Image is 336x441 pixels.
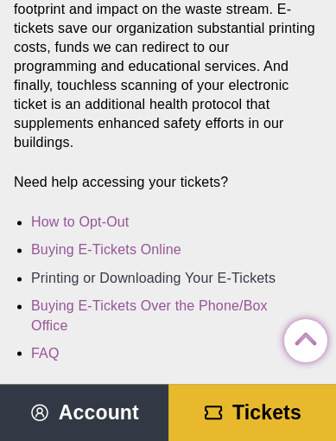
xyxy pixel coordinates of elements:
[59,401,139,424] span: Account
[31,214,129,229] a: How to Opt-Out
[284,320,319,355] a: Back to Top
[14,381,163,404] strong: How to Opt-Out
[31,242,181,257] a: Buying E-Tickets Online
[232,401,301,424] span: Tickets
[31,298,268,332] a: Buying E-Tickets Over the Phone/Box Office
[14,173,315,192] p: Need help accessing your tickets?
[31,271,276,285] a: Printing or Downloading Your E-Tickets
[31,345,60,360] a: FAQ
